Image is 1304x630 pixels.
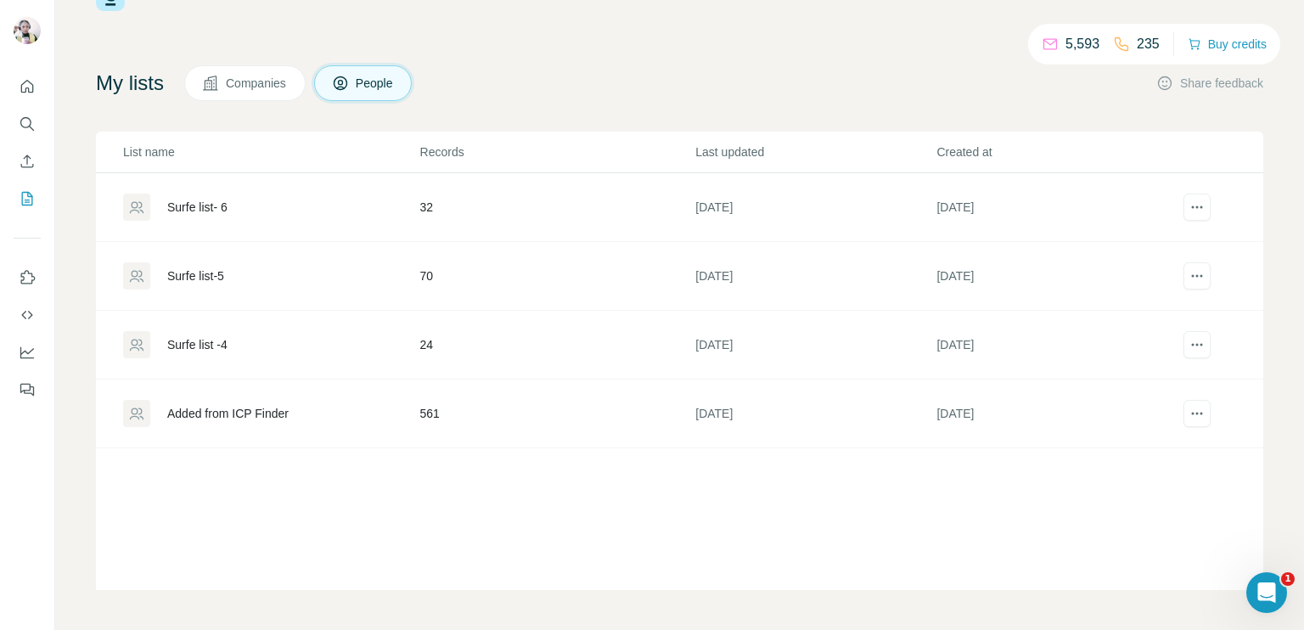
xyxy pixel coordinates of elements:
[14,183,41,214] button: My lists
[123,143,419,160] p: List name
[14,337,41,368] button: Dashboard
[14,146,41,177] button: Enrich CSV
[14,17,41,44] img: Avatar
[14,71,41,102] button: Quick start
[695,143,935,160] p: Last updated
[14,300,41,330] button: Use Surfe API
[14,262,41,293] button: Use Surfe on LinkedIn
[167,267,224,284] div: Surfe list-5
[96,70,164,97] h4: My lists
[1183,400,1211,427] button: actions
[167,199,228,216] div: Surfe list- 6
[1156,75,1263,92] button: Share feedback
[419,173,695,242] td: 32
[419,380,695,448] td: 561
[936,173,1177,242] td: [DATE]
[226,75,288,92] span: Companies
[167,405,289,422] div: Added from ICP Finder
[694,242,936,311] td: [DATE]
[419,311,695,380] td: 24
[694,173,936,242] td: [DATE]
[356,75,395,92] span: People
[1183,331,1211,358] button: actions
[14,109,41,139] button: Search
[1183,262,1211,290] button: actions
[167,336,228,353] div: Surfe list -4
[936,311,1177,380] td: [DATE]
[936,242,1177,311] td: [DATE]
[1137,34,1160,54] p: 235
[1065,34,1099,54] p: 5,593
[420,143,694,160] p: Records
[1281,572,1295,586] span: 1
[14,374,41,405] button: Feedback
[936,143,1176,160] p: Created at
[694,311,936,380] td: [DATE]
[1188,32,1267,56] button: Buy credits
[419,242,695,311] td: 70
[1246,572,1287,613] iframe: Intercom live chat
[694,380,936,448] td: [DATE]
[1183,194,1211,221] button: actions
[936,380,1177,448] td: [DATE]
